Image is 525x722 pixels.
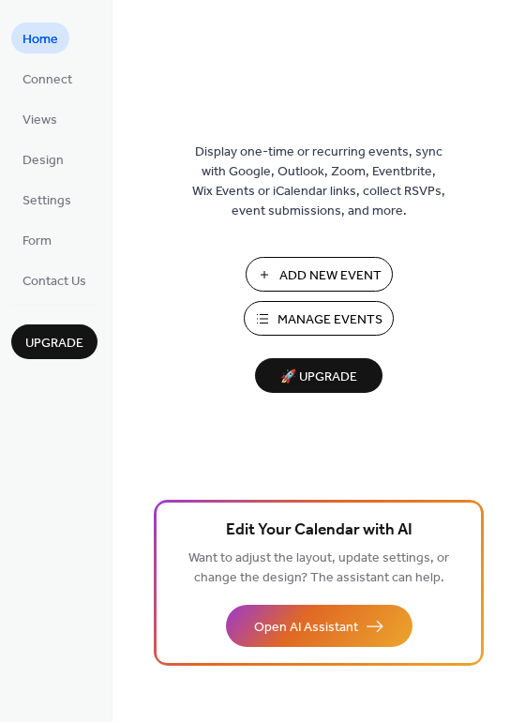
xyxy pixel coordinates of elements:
[22,70,72,90] span: Connect
[11,103,68,134] a: Views
[11,23,69,53] a: Home
[11,143,75,174] a: Design
[255,358,382,393] button: 🚀 Upgrade
[254,618,358,638] span: Open AI Assistant
[192,143,445,221] span: Display one-time or recurring events, sync with Google, Outlook, Zoom, Eventbrite, Wix Events or ...
[11,184,82,215] a: Settings
[188,546,449,591] span: Want to adjust the layout, update settings, or change the design? The assistant can help.
[246,257,393,292] button: Add New Event
[11,264,97,295] a: Contact Us
[22,111,57,130] span: Views
[22,272,86,292] span: Contact Us
[11,224,63,255] a: Form
[22,191,71,211] span: Settings
[277,310,382,330] span: Manage Events
[226,518,412,544] span: Edit Your Calendar with AI
[226,605,412,647] button: Open AI Assistant
[11,63,83,94] a: Connect
[11,324,97,359] button: Upgrade
[22,151,64,171] span: Design
[22,30,58,50] span: Home
[25,334,83,353] span: Upgrade
[279,266,382,286] span: Add New Event
[244,301,394,336] button: Manage Events
[266,365,371,390] span: 🚀 Upgrade
[22,232,52,251] span: Form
